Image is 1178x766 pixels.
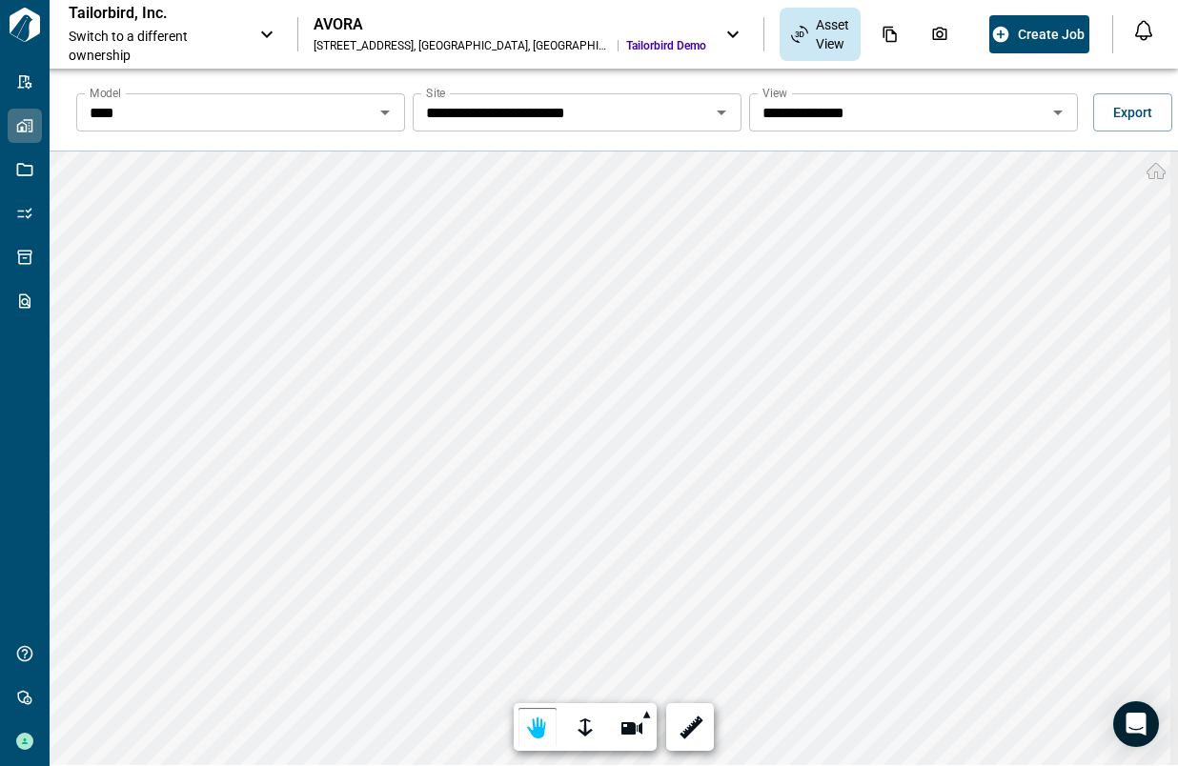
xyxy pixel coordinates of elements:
[816,15,849,53] span: Asset View
[426,85,445,101] label: Site
[69,27,240,65] span: Switch to a different ownership
[1113,701,1159,747] div: Open Intercom Messenger
[708,99,735,126] button: Open
[780,8,861,61] div: Asset View
[870,18,910,50] div: Documents
[372,99,398,126] button: Open
[989,15,1089,53] button: Create Job
[90,85,121,101] label: Model
[626,38,706,53] span: Tailorbird Demo
[1128,15,1159,46] button: Open notification feed
[920,18,960,50] div: Photos
[762,85,787,101] label: View
[1093,93,1172,131] button: Export
[1018,25,1085,44] span: Create Job
[314,15,706,34] div: AVORA
[1045,99,1071,126] button: Open
[969,18,1009,50] div: Issues & Info
[1113,103,1152,122] span: Export
[314,38,610,53] div: [STREET_ADDRESS] , [GEOGRAPHIC_DATA] , [GEOGRAPHIC_DATA]
[69,4,240,23] p: Tailorbird, Inc.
